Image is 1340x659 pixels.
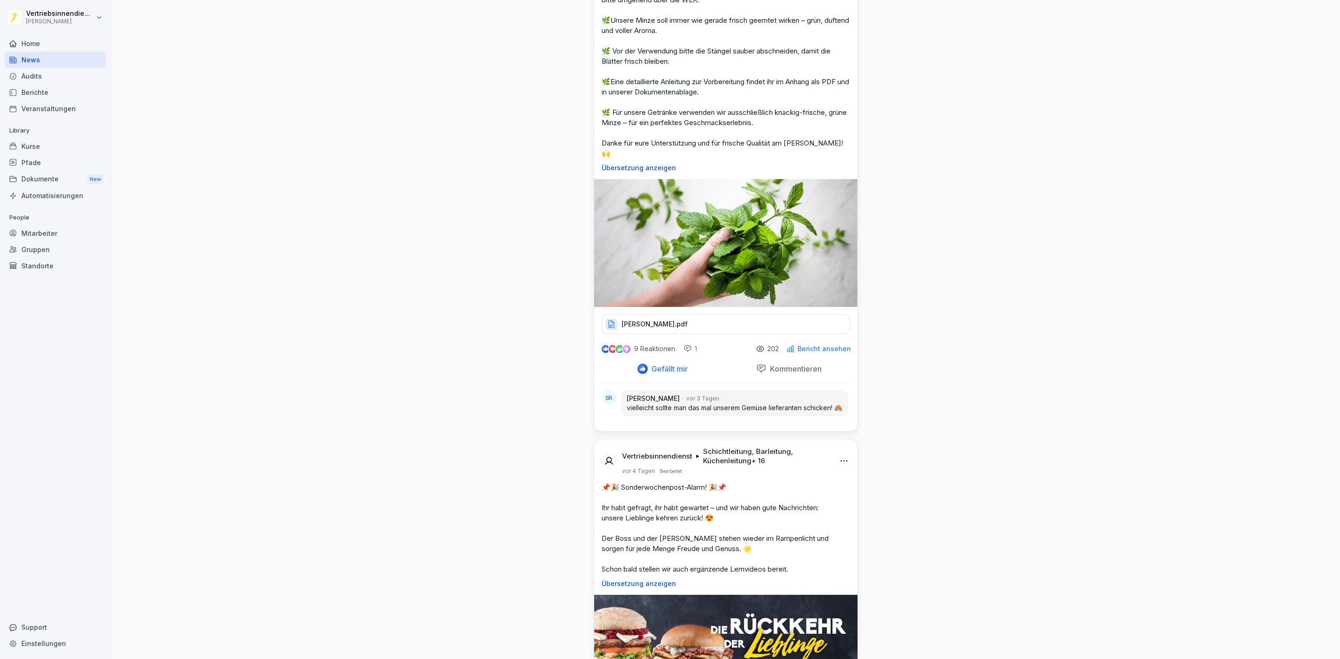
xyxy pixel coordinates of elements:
a: Einstellungen [5,635,106,652]
p: Bericht ansehen [797,345,851,353]
p: [PERSON_NAME] [26,18,94,25]
a: News [5,52,106,68]
a: Pfade [5,154,106,171]
a: Audits [5,68,106,84]
p: vor 3 Tagen [686,394,719,403]
div: Support [5,619,106,635]
p: Gefällt mir [648,364,688,373]
p: People [5,210,106,225]
p: Vertriebsinnendienst [26,10,94,18]
p: vor 4 Tagen [622,467,655,475]
p: Übersetzung anzeigen [602,580,850,587]
img: love [609,346,616,353]
img: lq7p57aryeyzp2v45szq1dce.png [594,179,858,307]
img: celebrate [616,345,623,353]
p: 📌🎉 Sonderwochenpost-Alarm! 🎉📌 Ihr habt gefragt, ihr habt gewartet – und wir haben gute Nachrichte... [602,482,850,574]
a: DokumenteNew [5,171,106,188]
div: SR [602,390,616,405]
p: Schichtleitung, Barleitung, Küchenleitung + 16 [703,447,829,466]
a: Gruppen [5,241,106,258]
div: New [87,174,103,185]
p: Übersetzung anzeigen [602,164,850,172]
p: Vertriebsinnendienst [622,452,692,461]
p: 202 [767,345,779,353]
a: Home [5,35,106,52]
a: [PERSON_NAME].pdf [602,322,850,332]
a: Kurse [5,138,106,154]
div: Dokumente [5,171,106,188]
img: like [602,345,609,353]
a: Standorte [5,258,106,274]
p: Library [5,123,106,138]
div: 1 [683,344,697,353]
a: Berichte [5,84,106,100]
p: Kommentieren [766,364,822,373]
img: inspiring [623,345,630,353]
p: 9 Reaktionen [634,345,675,353]
a: Automatisierungen [5,187,106,204]
p: [PERSON_NAME].pdf [622,320,688,329]
a: Mitarbeiter [5,225,106,241]
p: vielleicht sollte man das mal unserem Gemüse lieferanten schicken! 🙈 [627,403,842,413]
a: Veranstaltungen [5,100,106,117]
p: Bearbeitet [660,467,682,475]
p: [PERSON_NAME] [627,394,680,403]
